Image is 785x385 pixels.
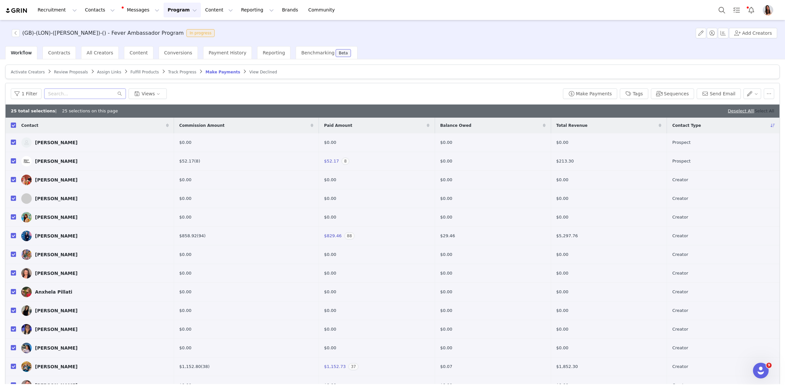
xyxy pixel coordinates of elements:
a: [PERSON_NAME] [21,175,169,185]
span: Conversions [164,50,192,55]
span: $0.00 [440,345,452,351]
span: $0.00 [556,326,568,333]
div: Beta [339,51,348,55]
img: efa8932a-e318-4c37-bcc4-825136f07d6e.jpg [21,268,32,279]
img: 624eada5-e64d-4041-830c-35adb59d875b.jpg [21,156,32,166]
a: [PERSON_NAME] [21,231,169,241]
button: Messages [119,3,163,17]
a: Brands [278,3,304,17]
a: (38) [201,364,210,369]
div: [PERSON_NAME] [35,159,78,164]
a: [PERSON_NAME] [21,361,169,372]
img: 4b9f3f25-7945-455b-9fd7-2a5075309012.jpg [21,305,32,316]
img: c3c79d81-b29a-4139-960c-7f04a4956c4a.jpg [21,249,32,260]
span: Commission Amount [179,123,224,128]
span: $0.00 [324,327,336,332]
span: Creator [672,251,688,258]
span: 9 [766,363,772,368]
span: Creator [672,270,688,277]
span: Activate Creators [11,70,45,74]
button: Tags [620,88,648,99]
button: Search [715,3,729,17]
div: [PERSON_NAME] [35,364,78,369]
b: 25 total selections [11,108,55,113]
div: $1,152.80 [179,363,313,370]
span: Creator [672,195,688,202]
button: Add Creators [729,28,777,38]
span: $0.00 [556,195,568,202]
span: $0.00 [324,196,336,201]
span: Total Revenue [556,123,588,128]
a: [PERSON_NAME] [21,137,169,148]
div: [PERSON_NAME] [35,252,78,257]
span: Creator [672,177,688,183]
span: Creator [672,214,688,221]
button: Recruitment [34,3,81,17]
span: Creator [672,289,688,295]
span: $0.00 [324,345,336,350]
span: $0.00 [556,251,568,258]
a: [PERSON_NAME] [21,156,169,166]
span: 8 [341,158,349,165]
iframe: Intercom live chat [753,363,769,378]
a: (94) [197,233,206,238]
span: Prospect [672,139,690,146]
img: 60b9f8b6-17cf-4fc1-b4db-baf21afcce37.jpg [21,231,32,241]
div: $0.00 [179,195,313,202]
i: icon: search [117,91,122,96]
div: $0.00 [179,251,313,258]
div: [PERSON_NAME] [35,233,78,239]
div: $0.00 [179,307,313,314]
input: Search... [44,88,126,99]
span: $0.00 [324,215,336,220]
img: grin logo [5,8,28,14]
span: Creator [672,345,688,351]
a: Anxhela Pillati [21,287,169,297]
button: Sequences [651,88,694,99]
span: Contact [21,123,38,128]
div: $52.17 [179,158,313,164]
span: $0.00 [440,158,452,164]
span: $1,152.73 [324,364,346,369]
span: $0.00 [556,214,568,221]
a: Community [305,3,342,17]
a: [PERSON_NAME] [21,193,169,204]
span: 88 [344,232,355,240]
span: $0.00 [556,289,568,295]
span: Benchmarking [301,50,334,55]
span: $0.00 [440,307,452,314]
span: 37 [348,363,358,370]
button: 1 Filter [11,88,42,99]
span: $0.00 [440,195,452,202]
a: Select All [755,108,774,113]
span: $0.00 [324,252,336,257]
span: $213.30 [556,158,574,164]
span: Workflow [11,50,32,55]
span: Fulfill Products [131,70,159,74]
img: 36a2f0e3-b863-4baa-9785-c980c316a67b.jpg [21,361,32,372]
button: Make Payments [563,88,617,99]
span: All Creators [87,50,113,55]
span: Make Payments [205,70,240,74]
span: $0.07 [440,363,452,370]
span: $0.00 [556,139,568,146]
span: $0.00 [556,307,568,314]
span: $52.17 [324,159,339,164]
span: Track Progress [168,70,196,74]
span: Creator [672,233,688,239]
span: Assign Links [97,70,121,74]
span: Payment History [209,50,247,55]
a: [PERSON_NAME] [21,343,169,353]
button: Reporting [237,3,278,17]
button: Notifications [744,3,759,17]
span: Creator [672,326,688,333]
span: $0.00 [324,177,336,182]
div: [PERSON_NAME] [35,345,78,351]
div: $0.00 [179,289,313,295]
div: [PERSON_NAME] [35,271,78,276]
span: $0.00 [324,271,336,276]
span: Balance Owed [440,123,471,128]
div: $0.00 [179,345,313,351]
span: $0.00 [440,270,452,277]
span: Review Proposals [54,70,88,74]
